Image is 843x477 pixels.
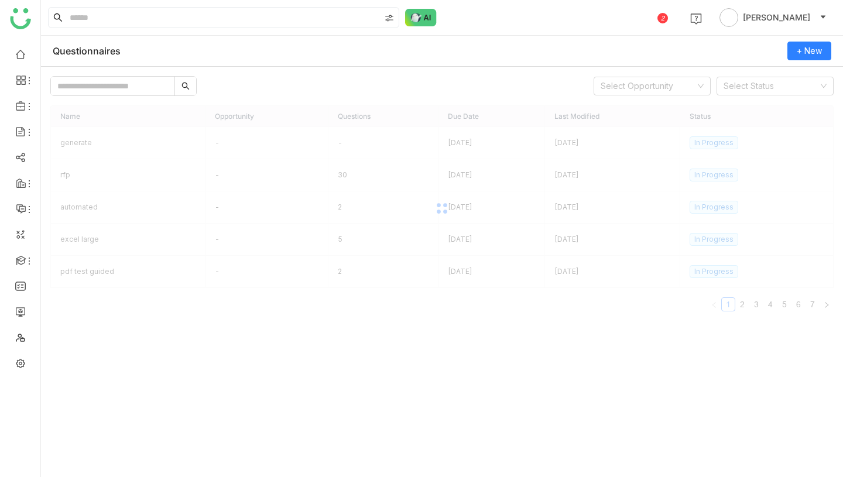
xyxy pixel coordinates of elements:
[690,13,702,25] img: help.svg
[717,8,829,27] button: [PERSON_NAME]
[10,8,31,29] img: logo
[743,11,810,24] span: [PERSON_NAME]
[385,13,394,23] img: search-type.svg
[405,9,437,26] img: ask-buddy-normal.svg
[787,42,831,60] button: + New
[657,13,668,23] div: 2
[719,8,738,27] img: avatar
[797,44,822,57] span: + New
[53,45,121,57] div: Questionnaires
